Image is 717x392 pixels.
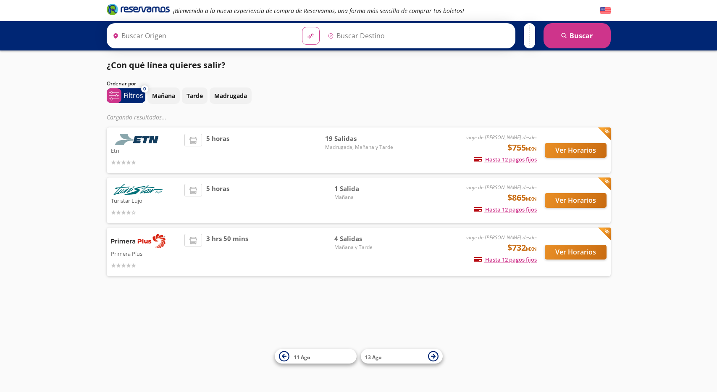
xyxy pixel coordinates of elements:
p: Mañana [152,91,175,100]
p: Etn [111,145,181,155]
button: Buscar [544,23,611,48]
em: viaje de [PERSON_NAME] desde: [466,134,537,141]
span: 3 hrs 50 mins [206,234,248,270]
button: Ver Horarios [545,193,607,208]
span: 0 [143,85,146,93]
button: 13 Ago [361,349,443,364]
span: Madrugada, Mañana y Tarde [325,143,393,151]
small: MXN [526,246,537,252]
span: Hasta 12 pagos fijos [474,256,537,263]
button: Mañana [147,87,180,104]
p: Tarde [186,91,203,100]
button: Madrugada [210,87,252,104]
span: 4 Salidas [334,234,393,244]
button: Ver Horarios [545,143,607,158]
p: ¿Con qué línea quieres salir? [107,59,226,72]
span: Hasta 12 pagos fijos [474,206,537,213]
span: 11 Ago [294,353,310,360]
button: English [600,5,611,16]
em: viaje de [PERSON_NAME] desde: [466,234,537,241]
button: 0Filtros [107,88,145,103]
img: Primera Plus [111,234,165,248]
p: Turistar Lujo [111,195,181,205]
a: Brand Logo [107,3,170,18]
em: ¡Bienvenido a la nueva experiencia de compra de Reservamos, una forma más sencilla de comprar tus... [173,7,464,15]
span: $755 [507,141,537,154]
input: Buscar Origen [109,25,296,46]
span: 13 Ago [365,353,381,360]
em: viaje de [PERSON_NAME] desde: [466,184,537,191]
span: 5 horas [206,134,229,167]
p: Madrugada [214,91,247,100]
p: Ordenar por [107,80,136,87]
small: MXN [526,146,537,152]
span: Hasta 12 pagos fijos [474,156,537,163]
p: Primera Plus [111,248,181,258]
span: $732 [507,241,537,254]
img: Etn [111,134,165,145]
small: MXN [526,196,537,202]
span: 5 horas [206,184,229,217]
em: Cargando resultados ... [107,113,167,121]
button: Tarde [182,87,207,104]
span: 1 Salida [334,184,393,193]
input: Buscar Destino [324,25,511,46]
span: Mañana y Tarde [334,244,393,251]
button: Ver Horarios [545,245,607,260]
img: Turistar Lujo [111,184,165,195]
i: Brand Logo [107,3,170,16]
button: 11 Ago [275,349,357,364]
p: Filtros [123,90,143,101]
span: Mañana [334,193,393,201]
span: 19 Salidas [325,134,393,143]
span: $865 [507,191,537,204]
